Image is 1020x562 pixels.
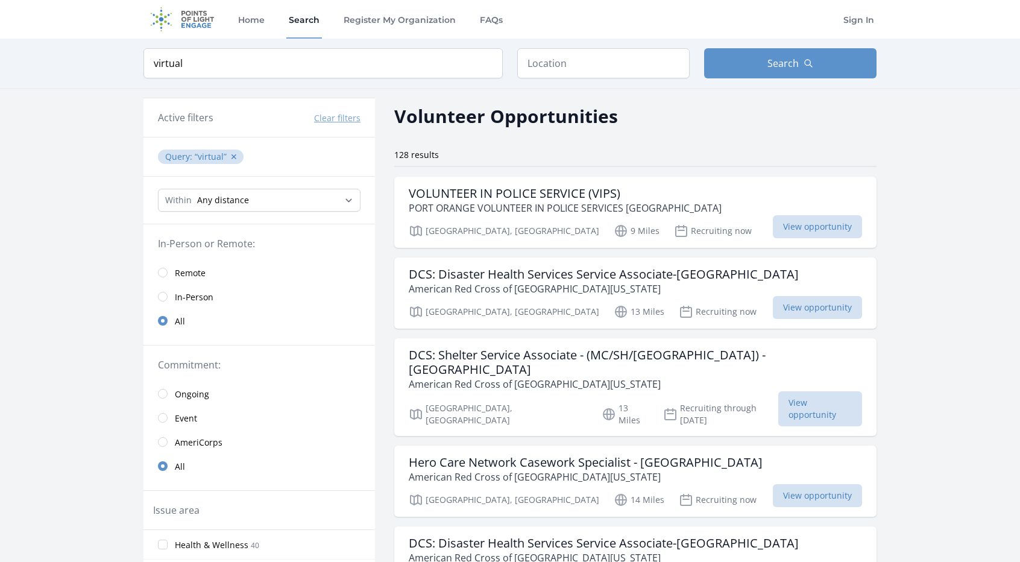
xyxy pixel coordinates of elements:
p: 13 Miles [614,305,664,319]
p: American Red Cross of [GEOGRAPHIC_DATA][US_STATE] [409,377,862,391]
span: View opportunity [773,296,862,319]
p: [GEOGRAPHIC_DATA], [GEOGRAPHIC_DATA] [409,305,599,319]
input: Keyword [143,48,503,78]
p: 9 Miles [614,224,660,238]
p: 14 Miles [614,493,664,507]
span: AmeriCorps [175,437,222,449]
a: Ongoing [143,382,375,406]
span: Remote [175,267,206,279]
a: DCS: Disaster Health Services Service Associate-[GEOGRAPHIC_DATA] American Red Cross of [GEOGRAPH... [394,257,877,329]
a: All [143,454,375,478]
p: Recruiting now [679,493,757,507]
span: View opportunity [773,215,862,238]
span: Ongoing [175,388,209,400]
span: Health & Wellness [175,539,248,551]
h2: Volunteer Opportunities [394,103,618,130]
span: Event [175,412,197,425]
h3: VOLUNTEER IN POLICE SERVICE (VIPS) [409,186,722,201]
h3: Active filters [158,110,213,125]
input: Location [517,48,690,78]
select: Search Radius [158,189,360,212]
span: View opportunity [773,484,862,507]
button: Clear filters [314,112,360,124]
p: Recruiting now [679,305,757,319]
p: PORT ORANGE VOLUNTEER IN POLICE SERVICES [GEOGRAPHIC_DATA] [409,201,722,215]
p: Recruiting now [674,224,752,238]
input: Health & Wellness 40 [158,540,168,549]
p: American Red Cross of [GEOGRAPHIC_DATA][US_STATE] [409,470,763,484]
a: In-Person [143,285,375,309]
span: All [175,461,185,473]
legend: Issue area [153,503,200,517]
a: Hero Care Network Casework Specialist - [GEOGRAPHIC_DATA] American Red Cross of [GEOGRAPHIC_DATA]... [394,446,877,517]
span: 40 [251,540,259,551]
a: AmeriCorps [143,430,375,454]
span: In-Person [175,291,213,303]
p: Recruiting through [DATE] [663,402,778,426]
h3: Hero Care Network Casework Specialist - [GEOGRAPHIC_DATA] [409,455,763,470]
span: Query : [165,151,195,162]
h3: DCS: Shelter Service Associate - (MC/SH/[GEOGRAPHIC_DATA]) -[GEOGRAPHIC_DATA] [409,348,862,377]
p: [GEOGRAPHIC_DATA], [GEOGRAPHIC_DATA] [409,493,599,507]
p: 13 Miles [602,402,649,426]
button: Search [704,48,877,78]
a: Remote [143,260,375,285]
span: All [175,315,185,327]
legend: In-Person or Remote: [158,236,360,251]
h3: DCS: Disaster Health Services Service Associate-[GEOGRAPHIC_DATA] [409,267,799,282]
p: [GEOGRAPHIC_DATA], [GEOGRAPHIC_DATA] [409,224,599,238]
p: [GEOGRAPHIC_DATA], [GEOGRAPHIC_DATA] [409,402,587,426]
legend: Commitment: [158,358,360,372]
h3: DCS: Disaster Health Services Service Associate-[GEOGRAPHIC_DATA] [409,536,799,551]
a: VOLUNTEER IN POLICE SERVICE (VIPS) PORT ORANGE VOLUNTEER IN POLICE SERVICES [GEOGRAPHIC_DATA] [GE... [394,177,877,248]
button: ✕ [230,151,238,163]
a: Event [143,406,375,430]
a: All [143,309,375,333]
a: DCS: Shelter Service Associate - (MC/SH/[GEOGRAPHIC_DATA]) -[GEOGRAPHIC_DATA] American Red Cross ... [394,338,877,436]
span: View opportunity [778,391,862,426]
span: 128 results [394,149,439,160]
span: Search [767,56,799,71]
p: American Red Cross of [GEOGRAPHIC_DATA][US_STATE] [409,282,799,296]
q: virtual [195,151,227,162]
